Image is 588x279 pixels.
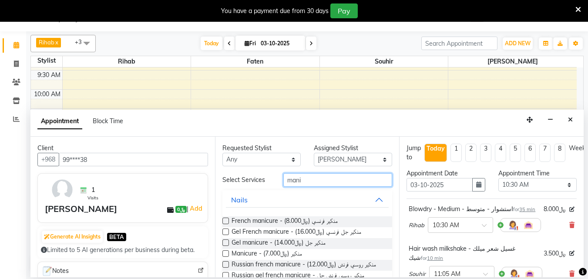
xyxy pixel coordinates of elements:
span: +3 [75,38,88,45]
i: Edit price [569,251,575,256]
input: yyyy-mm-dd [407,178,472,192]
span: Souhir [409,270,426,279]
span: Faten [191,56,319,67]
div: 9:30 AM [36,71,62,80]
button: Pay [330,3,358,18]
li: 1 [450,144,462,162]
span: Visits [87,195,98,201]
input: 2025-10-03 [258,37,302,50]
div: Assigned Stylist [314,144,392,153]
span: Notes [41,266,69,277]
img: Hairdresser.png [507,220,518,230]
div: Limited to 5 AI generations per business during beta. [41,245,205,255]
div: Today [427,144,445,153]
span: Appointment [37,114,82,129]
button: +968 [37,153,59,166]
span: Fri [242,40,258,47]
img: Interior.png [523,220,534,230]
div: Requested Stylist [222,144,301,153]
div: Nails [231,195,248,205]
li: 4 [495,144,506,162]
small: for [421,255,443,261]
span: Rihab [39,39,54,46]
div: Stylist [31,56,62,65]
button: ADD NEW [503,37,533,50]
i: Edit price [569,207,575,212]
li: 5 [510,144,521,162]
div: Blowdry - Medium - استشوار - متوسط [409,205,535,214]
span: [PERSON_NAME] [448,56,577,67]
button: Generate AI Insights [42,231,103,243]
div: Jump to [407,144,421,162]
img: Hairdresser.png [509,269,519,279]
span: ADD NEW [505,40,531,47]
span: | [187,203,204,214]
span: Gel French manicure - منكير جل فرنسي (﷼16.000) [232,227,361,238]
small: for [513,206,535,212]
li: 7 [539,144,551,162]
div: 10:00 AM [32,90,62,99]
span: Manicure - منكير (﷼7.000) [232,249,302,260]
span: Gel manicure - منكير جل (﷼14.000) [232,238,326,249]
a: Add [188,203,204,214]
li: 8 [554,144,565,162]
li: 2 [465,144,477,162]
input: Search by service name [283,173,392,187]
input: Search by Name/Mobile/Email/Code [59,153,208,166]
div: Client [37,144,208,153]
div: Appointment Date [407,169,485,178]
div: You have a payment due from 30 days [221,7,329,16]
span: ﷼0 [175,206,187,213]
div: Appointment Time [498,169,577,178]
input: Search Appointment [421,37,497,50]
span: ﷼8.000 [544,205,566,214]
img: avatar [50,177,75,202]
span: Souhir [320,56,448,67]
span: Today [201,37,222,50]
a: x [54,39,58,46]
span: Russian french manicure - منكير روسي فرنش (﷼12.000) [232,260,376,271]
li: 3 [480,144,491,162]
div: Select Services [216,175,277,185]
span: 1 [91,185,95,195]
div: 10:30 AM [32,109,62,118]
span: BETA [107,233,126,241]
span: Block Time [93,117,123,125]
span: Rihab [409,221,424,230]
li: 6 [524,144,536,162]
div: Hair wash milkshake - غسيل شعر ميلك شيك [409,244,540,262]
button: Nails [226,192,389,208]
span: ﷼3.500 [544,249,566,258]
span: 35 min [519,206,535,212]
span: French manicure - منكير فرنسي (﷼8.000) [232,216,338,227]
button: Close [564,113,577,127]
span: Rihab [63,56,191,67]
img: Interior.png [524,269,535,279]
span: 10 min [427,255,443,261]
div: [PERSON_NAME] [45,202,117,215]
